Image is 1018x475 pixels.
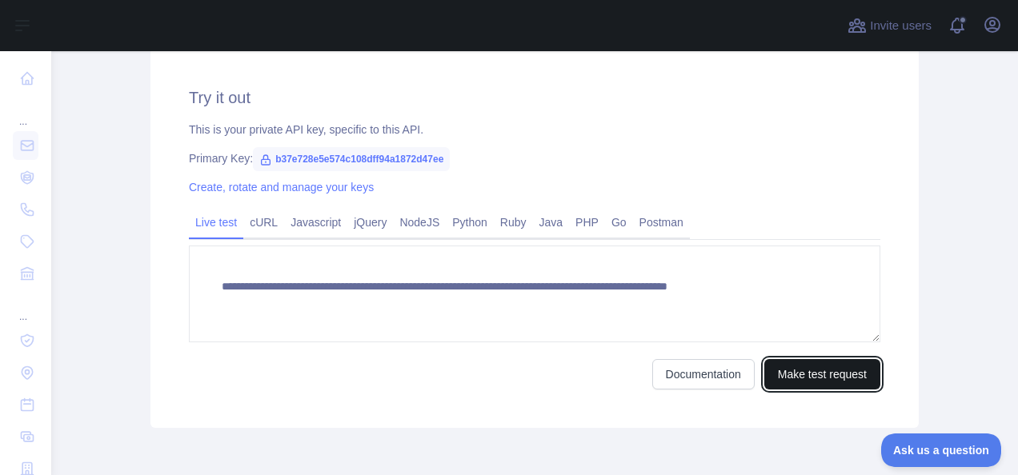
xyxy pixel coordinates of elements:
[13,291,38,323] div: ...
[844,13,935,38] button: Invite users
[569,210,605,235] a: PHP
[494,210,533,235] a: Ruby
[13,96,38,128] div: ...
[347,210,393,235] a: jQuery
[189,181,374,194] a: Create, rotate and manage your keys
[605,210,633,235] a: Go
[764,359,880,389] button: Make test request
[870,17,932,35] span: Invite users
[393,210,446,235] a: NodeJS
[189,122,880,138] div: This is your private API key, specific to this API.
[189,150,880,166] div: Primary Key:
[881,433,1002,467] iframe: Toggle Customer Support
[243,210,284,235] a: cURL
[284,210,347,235] a: Javascript
[652,359,755,389] a: Documentation
[446,210,494,235] a: Python
[189,86,880,109] h2: Try it out
[253,147,450,171] span: b37e728e5e574c108dff94a1872d47ee
[633,210,690,235] a: Postman
[533,210,570,235] a: Java
[189,210,243,235] a: Live test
